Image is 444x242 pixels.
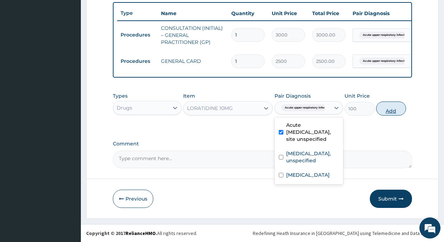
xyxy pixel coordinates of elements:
button: Previous [113,190,153,208]
textarea: Type your message and hit 'Enter' [4,165,134,189]
th: Total Price [309,6,349,20]
th: Unit Price [268,6,309,20]
label: Pair Diagnosis [275,92,311,99]
span: Acute upper respiratory infect... [359,58,410,65]
footer: All rights reserved. [81,224,444,242]
th: Quantity [228,6,268,20]
td: Procedures [117,28,157,41]
div: Drugs [117,104,132,111]
label: [MEDICAL_DATA], unspecified [286,150,339,164]
label: Item [183,92,195,99]
label: Types [113,93,128,99]
strong: Copyright © 2017 . [86,230,157,236]
th: Type [117,7,157,20]
span: We're online! [41,75,97,146]
img: d_794563401_company_1708531726252_794563401 [13,35,28,53]
th: Name [157,6,228,20]
div: LORATIDINE 10MG [187,105,233,112]
td: CONSULTATION (INITIAL) – GENERAL PRACTITIONER (GP) [157,21,228,49]
td: GENERAL CARD [157,54,228,68]
div: Chat with us now [37,39,118,48]
label: [MEDICAL_DATA] [286,171,330,178]
div: Minimize live chat window [115,4,132,20]
button: Submit [370,190,412,208]
button: Add [376,102,406,116]
div: Redefining Heath Insurance in [GEOGRAPHIC_DATA] using Telemedicine and Data Science! [253,230,439,237]
label: Comment [113,141,412,147]
td: Procedures [117,55,157,68]
label: Unit Price [345,92,370,99]
span: Acute upper respiratory infect... [281,104,332,111]
label: Acute [MEDICAL_DATA], site unspecified [286,122,339,143]
span: Acute upper respiratory infect... [359,32,410,39]
th: Pair Diagnosis [349,6,426,20]
a: RelianceHMO [126,230,156,236]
